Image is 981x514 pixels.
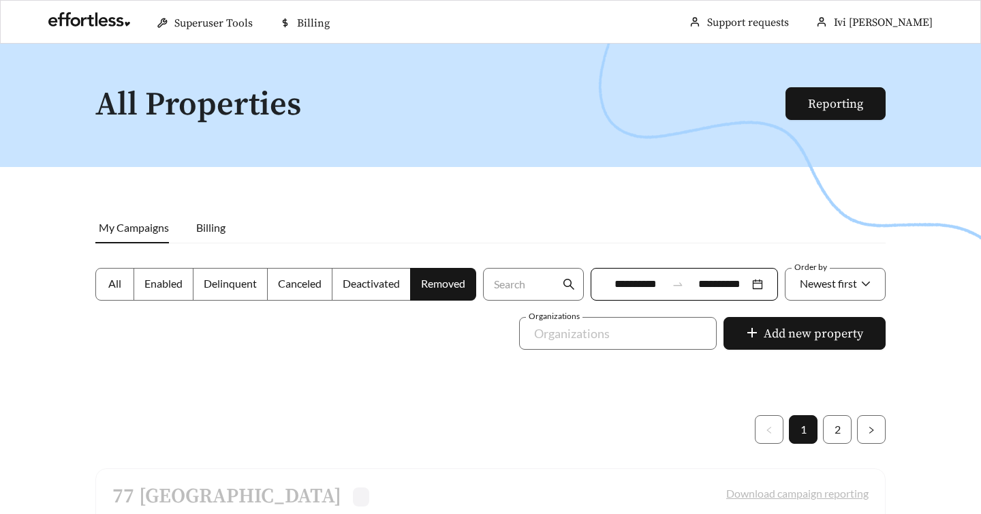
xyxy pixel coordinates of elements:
[108,277,121,290] span: All
[755,415,783,444] li: Previous Page
[800,277,857,290] span: Newest first
[857,415,886,444] li: Next Page
[421,277,465,290] span: Removed
[867,426,875,434] span: right
[144,277,183,290] span: Enabled
[808,96,863,112] a: Reporting
[343,277,400,290] span: Deactivated
[204,277,257,290] span: Delinquent
[707,16,789,29] a: Support requests
[755,415,783,444] button: left
[823,415,852,444] li: 2
[790,416,817,443] a: 1
[95,87,787,123] h1: All Properties
[785,87,886,120] button: Reporting
[857,415,886,444] button: right
[99,221,169,234] span: My Campaigns
[174,16,253,30] span: Superuser Tools
[278,277,322,290] span: Canceled
[789,415,817,444] li: 1
[297,16,330,30] span: Billing
[824,416,851,443] a: 2
[834,16,933,29] span: Ivi [PERSON_NAME]
[563,278,575,290] span: search
[672,278,684,290] span: to
[764,324,863,343] span: Add new property
[672,278,684,290] span: swap-right
[765,426,773,434] span: left
[746,327,758,342] span: plus
[196,221,225,234] span: Billing
[723,317,886,350] button: plusAdd new property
